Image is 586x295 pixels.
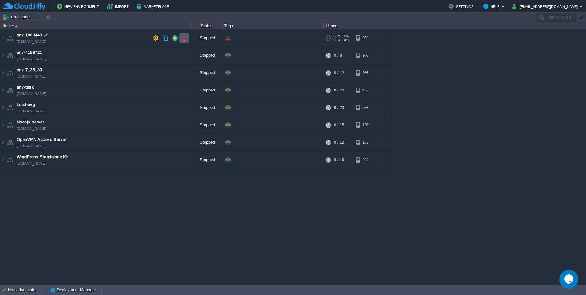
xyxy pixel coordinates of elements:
[107,3,131,10] button: Import
[17,119,44,125] a: Nodejs-server
[191,99,222,116] div: Stopped
[8,285,48,295] div: No active tasks
[6,134,15,151] img: AMDAwAAAACH5BAEAAAAALAAAAAABAAEAAAICRAEAOw==
[2,3,45,10] img: CloudJiffy
[136,3,171,10] button: Marketplace
[17,125,46,132] a: [DOMAIN_NAME]
[6,116,15,134] img: AMDAwAAAACH5BAEAAAAALAAAAAABAAEAAAICRAEAOw==
[17,56,46,62] a: [DOMAIN_NAME]
[342,38,349,42] span: 0%
[17,67,42,73] a: env-7135130
[356,47,377,64] div: 9%
[57,3,101,10] button: New Environment
[334,82,344,99] div: 0 / 24
[324,22,391,29] div: Usage
[0,99,5,116] img: AMDAwAAAACH5BAEAAAAALAAAAAABAAEAAAICRAEAOw==
[1,22,190,29] div: Name
[512,3,580,10] button: [EMAIL_ADDRESS][DOMAIN_NAME]
[191,47,222,64] div: Stopped
[6,64,15,81] img: AMDAwAAAACH5BAEAAAAALAAAAAABAAEAAAICRAEAOw==
[191,64,222,81] div: Stopped
[191,82,222,99] div: Stopped
[191,22,222,29] div: Status
[343,34,349,38] span: 0%
[356,116,377,134] div: 10%
[17,32,42,38] a: env-1363448
[17,91,46,97] span: [DOMAIN_NAME]
[17,108,46,114] span: [DOMAIN_NAME]
[0,29,5,47] img: AMDAwAAAACH5BAEAAAAALAAAAAABAAEAAAICRAEAOw==
[356,99,377,116] div: 5%
[0,151,5,168] img: AMDAwAAAACH5BAEAAAAALAAAAAABAAEAAAICRAEAOw==
[6,151,15,168] img: AMDAwAAAACH5BAEAAAAALAAAAAABAAEAAAICRAEAOw==
[6,47,15,64] img: AMDAwAAAACH5BAEAAAAALAAAAAABAAEAAAICRAEAOw==
[334,116,344,134] div: 0 / 15
[2,13,34,22] button: Env Groups
[0,116,5,134] img: AMDAwAAAACH5BAEAAAAALAAAAAABAAEAAAICRAEAOw==
[6,82,15,99] img: AMDAwAAAACH5BAEAAAAALAAAAAABAAEAAAICRAEAOw==
[356,134,377,151] div: 1%
[0,47,5,64] img: AMDAwAAAACH5BAEAAAAALAAAAAABAAEAAAICRAEAOw==
[15,25,18,27] img: AMDAwAAAACH5BAEAAAAALAAAAAABAAEAAAICRAEAOw==
[356,64,377,81] div: 9%
[17,49,42,56] a: env-4158721
[559,270,580,289] iframe: chat widget
[6,99,15,116] img: AMDAwAAAACH5BAEAAAAALAAAAAABAAEAAAICRAEAOw==
[191,134,222,151] div: Stopped
[6,29,15,47] img: AMDAwAAAACH5BAEAAAAALAAAAAABAAEAAAICRAEAOw==
[449,3,475,10] button: Settings
[50,287,96,293] button: Deployment Manager
[334,151,344,168] div: 0 / 16
[356,82,377,99] div: 4%
[334,64,344,81] div: 0 / 12
[17,102,35,108] a: Load-avg
[191,116,222,134] div: Stopped
[334,99,344,116] div: 0 / 20
[333,38,340,42] span: CPU
[333,34,340,38] span: RAM
[17,154,69,160] a: WordPress Standalone Kit
[17,73,46,79] a: [DOMAIN_NAME]
[191,151,222,168] div: Stopped
[17,160,46,166] a: [DOMAIN_NAME]
[17,136,67,143] a: OpenVPN Access Server
[334,47,342,64] div: 0 / 8
[191,29,222,47] div: Stopped
[356,29,377,47] div: 9%
[483,3,501,10] button: Help
[0,64,5,81] img: AMDAwAAAACH5BAEAAAAALAAAAAABAAEAAAICRAEAOw==
[0,134,5,151] img: AMDAwAAAACH5BAEAAAAALAAAAAABAAEAAAICRAEAOw==
[334,134,344,151] div: 0 / 12
[223,22,323,29] div: Tags
[356,151,377,168] div: 2%
[17,38,46,45] span: [DOMAIN_NAME]
[17,143,46,149] a: [DOMAIN_NAME]
[17,84,34,91] a: env-task
[0,82,5,99] img: AMDAwAAAACH5BAEAAAAALAAAAAABAAEAAAICRAEAOw==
